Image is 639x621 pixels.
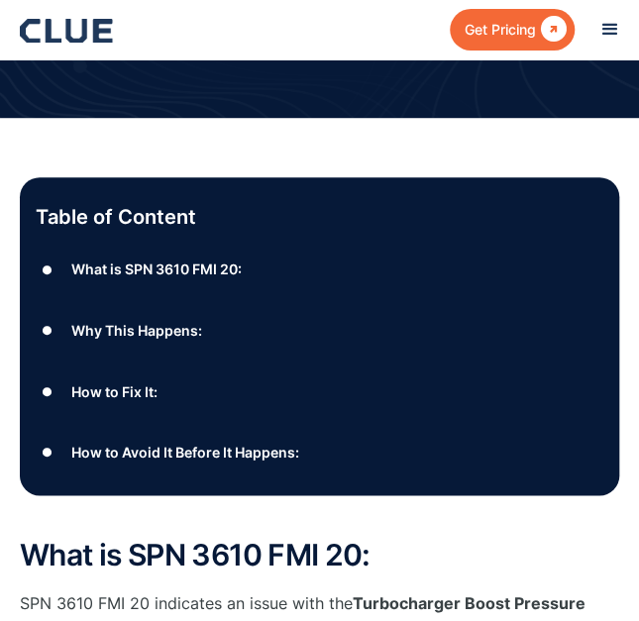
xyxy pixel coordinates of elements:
div: How to Fix It: [71,379,158,404]
div: Why This Happens: [71,318,202,343]
a: ●Why This Happens: [36,316,603,346]
h2: What is SPN 3610 FMI 20: [20,539,619,571]
div: How to Avoid It Before It Happens: [71,440,299,465]
div:  [536,17,567,42]
a: ●What is SPN 3610 FMI 20: [36,255,603,284]
div: ● [36,255,59,284]
p: Table of Content [36,203,603,231]
div: Get Pricing [465,17,536,42]
a: ●How to Avoid It Before It Happens: [36,438,603,467]
div: What is SPN 3610 FMI 20: [71,257,242,281]
div: ● [36,376,59,406]
div: ● [36,316,59,346]
a: Get Pricing [450,9,575,50]
div: ● [36,438,59,467]
a: ●How to Fix It: [36,376,603,406]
